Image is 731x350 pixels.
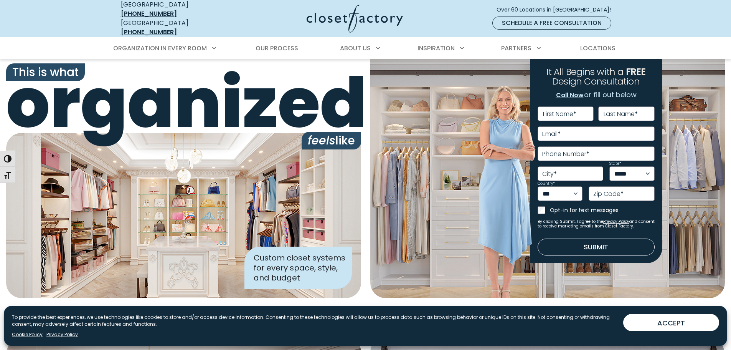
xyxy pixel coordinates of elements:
[550,206,655,214] label: Opt-in for text messages
[417,44,455,53] span: Inspiration
[609,162,621,166] label: State
[580,44,615,53] span: Locations
[12,331,43,338] a: Cookie Policy
[121,28,177,36] a: [PHONE_NUMBER]
[302,132,361,149] span: like
[552,75,640,88] span: Design Consultation
[496,3,617,17] a: Over 60 Locations in [GEOGRAPHIC_DATA]!
[538,219,655,229] small: By clicking Submit, I agree to the and consent to receive marketing emails from Closet Factory.
[113,44,207,53] span: Organization in Every Room
[121,9,177,18] a: [PHONE_NUMBER]
[593,191,624,197] label: Zip Code
[256,44,298,53] span: Our Process
[46,331,78,338] a: Privacy Policy
[340,44,371,53] span: About Us
[108,38,624,59] nav: Primary Menu
[604,111,638,117] label: Last Name
[501,44,531,53] span: Partners
[497,6,617,14] span: Over 60 Locations in [GEOGRAPHIC_DATA]!
[542,171,557,177] label: City
[542,131,561,137] label: Email
[244,247,352,289] div: Custom closet systems for every space, style, and budget
[307,5,403,33] img: Closet Factory Logo
[538,239,655,255] button: Submit
[623,314,719,331] button: ACCEPT
[546,65,624,78] span: It All Begins with a
[543,111,576,117] label: First Name
[556,90,637,100] p: or fill out below
[603,219,629,224] a: Privacy Policy
[492,17,611,30] a: Schedule a Free Consultation
[6,69,361,138] span: organized
[538,182,555,186] label: Country
[626,65,646,78] span: FREE
[6,133,361,298] img: Closet Factory designed closet
[12,314,617,328] p: To provide the best experiences, we use technologies like cookies to store and/or access device i...
[308,132,335,149] i: feels
[121,18,232,37] div: [GEOGRAPHIC_DATA]
[556,90,584,100] a: Call Now
[542,151,589,157] label: Phone Number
